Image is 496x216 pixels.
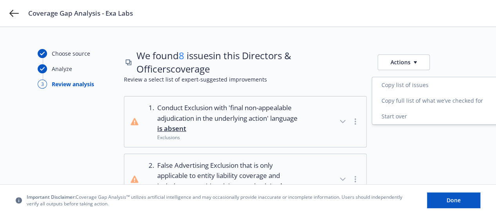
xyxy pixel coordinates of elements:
[145,103,154,140] div: 1 .
[52,65,72,73] div: Analyze
[124,154,366,204] button: 2.False Advertising Exclusion that is only applicable to entity liability coverage and includes a...
[447,196,461,204] span: Done
[157,160,303,191] span: False Advertising Exclusion that is only applicable to entity liability coverage and includes a s...
[157,134,303,141] div: Exclusions
[28,9,133,18] span: Coverage Gap Analysis - Exa Labs
[157,124,186,133] span: is absent
[427,192,480,208] button: Done
[157,103,303,134] span: Conduct Exclusion with 'final non-appealable adjudication in the underlying action' language
[124,75,458,83] span: Review a select list of expert-suggested improvements
[124,96,366,147] button: 1.Conduct Exclusion with 'final non-appealable adjudication in the underlying action' language is...
[378,49,430,75] button: Actions
[136,49,367,75] span: We found issues in this Directors & Officers coverage
[52,49,90,58] div: Choose source
[27,194,76,200] span: Important Disclaimer:
[179,49,184,62] span: 8
[52,80,94,88] div: Review analysis
[270,182,299,191] span: is absent
[27,194,414,207] span: Coverage Gap Analysis™ utilizes artificial intelligence and may occasionally provide inaccurate o...
[38,80,47,89] div: 3
[145,160,154,198] div: 2 .
[378,54,430,70] button: Actions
